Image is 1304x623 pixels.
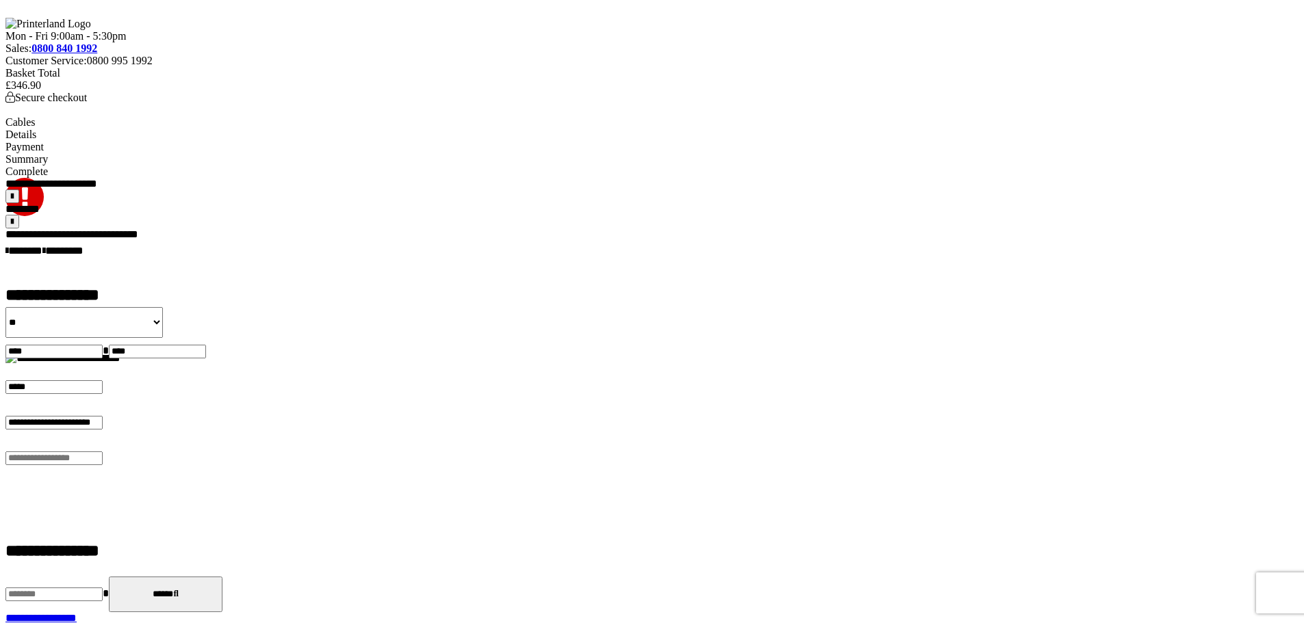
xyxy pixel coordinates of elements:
div: Basket Total [5,67,1299,79]
span: Summary [5,153,48,165]
div: Mon - Fri 9:00am - 5:30pm [5,30,1299,42]
img: Printerland Logo [5,18,91,30]
a: £346.90 [5,79,41,91]
span: Customer Service: [5,55,87,66]
span: Details [5,129,36,140]
span: Complete [5,165,48,177]
span: 0800 995 1992 [87,55,153,66]
a: 0800 840 1992 [31,42,97,54]
span: Secure checkout [5,92,87,103]
span: Cables [5,116,36,128]
button: close modal [5,189,19,203]
button: close modal [5,215,19,228]
span: Payment [5,141,44,153]
span: Sales: [5,42,31,54]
